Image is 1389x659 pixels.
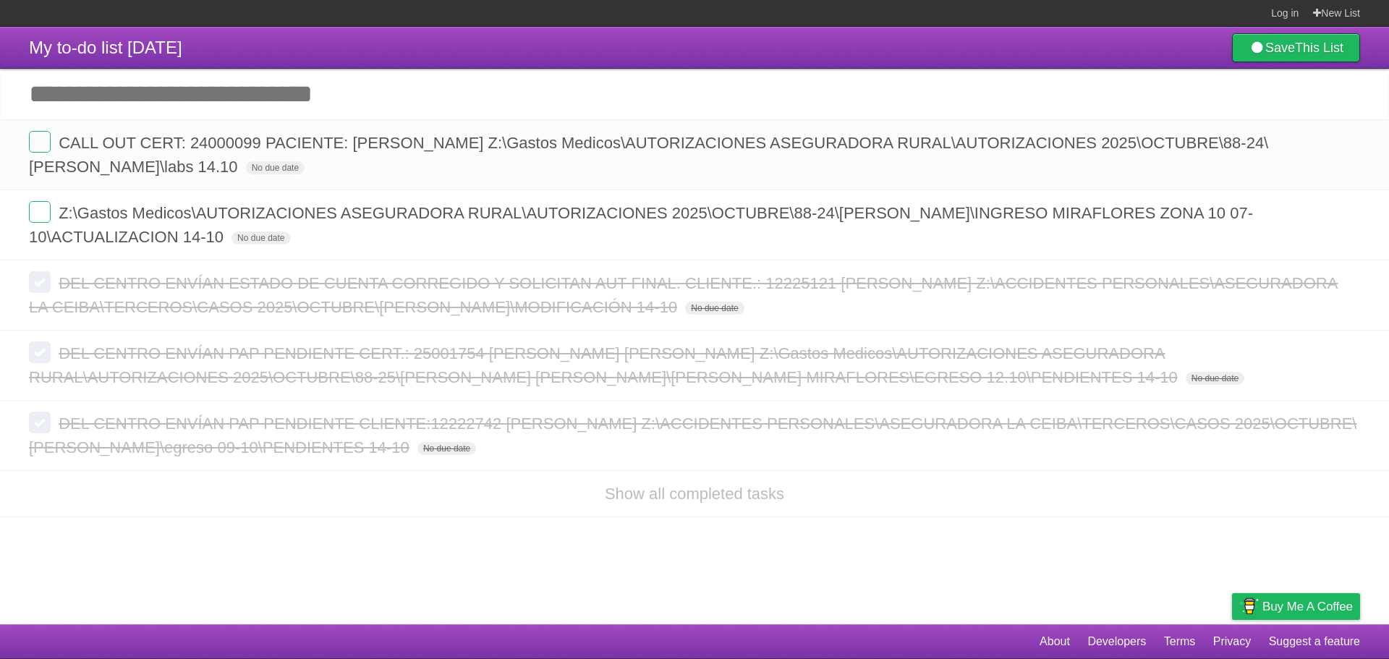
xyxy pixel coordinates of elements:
[29,201,51,223] label: Done
[246,161,305,174] span: No due date
[1186,372,1244,385] span: No due date
[417,442,476,455] span: No due date
[1239,594,1259,618] img: Buy me a coffee
[29,274,1338,316] span: DEL CENTRO ENVÍAN ESTADO DE CUENTA CORREGIDO Y SOLICITAN AUT FINAL. CLIENTE.: 12225121 [PERSON_NA...
[1087,628,1146,655] a: Developers
[231,231,290,245] span: No due date
[1295,41,1343,55] b: This List
[29,134,1268,176] span: CALL OUT CERT: 24000099 PACIENTE: [PERSON_NAME] Z:\Gastos Medicos\AUTORIZACIONES ASEGURADORA RURA...
[29,341,51,363] label: Done
[1040,628,1070,655] a: About
[29,204,1253,246] span: Z:\Gastos Medicos\AUTORIZACIONES ASEGURADORA RURAL\AUTORIZACIONES 2025\OCTUBRE\88-24\[PERSON_NAME...
[29,38,182,57] span: My to-do list [DATE]
[29,131,51,153] label: Done
[1262,594,1353,619] span: Buy me a coffee
[29,412,51,433] label: Done
[1164,628,1196,655] a: Terms
[29,344,1181,386] span: DEL CENTRO ENVÍAN PAP PENDIENTE CERT.: 25001754 [PERSON_NAME] [PERSON_NAME] Z:\Gastos Medicos\AUT...
[29,271,51,293] label: Done
[605,485,784,503] a: Show all completed tasks
[1213,628,1251,655] a: Privacy
[1232,33,1360,62] a: SaveThis List
[685,302,744,315] span: No due date
[1269,628,1360,655] a: Suggest a feature
[1232,593,1360,620] a: Buy me a coffee
[29,414,1356,456] span: DEL CENTRO ENVÍAN PAP PENDIENTE CLIENTE:12222742 [PERSON_NAME] Z:\ACCIDENTES PERSONALES\ASEGURADO...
